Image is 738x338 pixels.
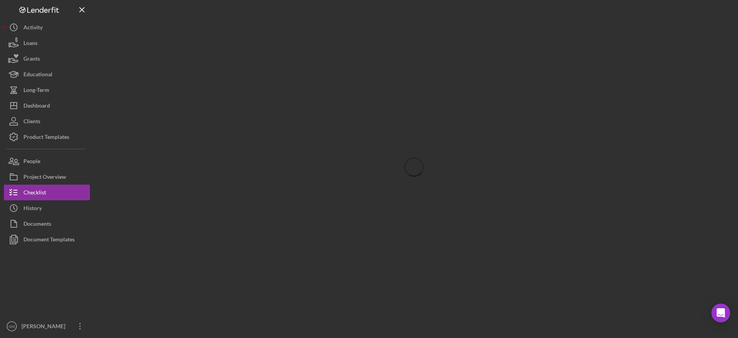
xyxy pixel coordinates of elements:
button: Clients [4,113,90,129]
div: History [23,200,42,218]
button: People [4,153,90,169]
div: Activity [23,20,43,37]
div: Checklist [23,185,46,202]
div: Dashboard [23,98,50,115]
div: Documents [23,216,51,234]
div: People [23,153,40,171]
button: Loans [4,35,90,51]
button: Educational [4,67,90,82]
button: Grants [4,51,90,67]
div: Product Templates [23,129,69,147]
button: Product Templates [4,129,90,145]
div: Open Intercom Messenger [711,304,730,322]
button: GM[PERSON_NAME] [4,318,90,334]
div: Clients [23,113,40,131]
div: Loans [23,35,38,53]
button: Dashboard [4,98,90,113]
button: Checklist [4,185,90,200]
button: Documents [4,216,90,232]
div: Long-Term [23,82,49,100]
div: Grants [23,51,40,68]
button: History [4,200,90,216]
div: Project Overview [23,169,66,187]
button: Project Overview [4,169,90,185]
div: Document Templates [23,232,75,249]
button: Activity [4,20,90,35]
text: GM [9,324,14,329]
button: Document Templates [4,232,90,247]
div: Educational [23,67,52,84]
button: Long-Term [4,82,90,98]
div: [PERSON_NAME] [20,318,70,336]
